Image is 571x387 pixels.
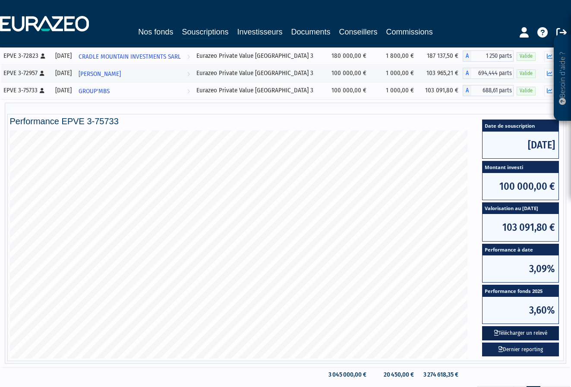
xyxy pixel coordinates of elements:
[558,39,568,117] p: Besoin d'aide ?
[471,85,514,96] span: 688,61 parts
[75,47,193,65] a: CRADLE MOUNTAIN INVESTMENTS SARL
[323,367,371,382] td: 3 045 000,00 €
[483,214,558,241] span: 103 091,80 €
[237,26,282,38] a: Investisseurs
[463,85,514,96] div: A - Eurazeo Private Value Europe 3
[138,26,173,38] a: Nos fonds
[54,69,72,78] div: [DATE]
[291,26,331,38] a: Documents
[323,65,371,82] td: 100 000,00 €
[483,161,558,173] span: Montant investi
[483,285,558,297] span: Performance fonds 2025
[187,49,190,65] i: Voir l'investisseur
[418,47,463,65] td: 187 137,50 €
[323,47,371,65] td: 180 000,00 €
[339,26,378,38] a: Conseillers
[483,173,558,200] span: 100 000,00 €
[79,83,110,99] span: GROUP'MBS
[187,83,190,99] i: Voir l'investisseur
[463,68,514,79] div: A - Eurazeo Private Value Europe 3
[10,116,562,126] h4: Performance EPVE 3-75733
[418,82,463,99] td: 103 091,80 €
[3,51,49,60] div: EPVE 3-72823
[463,50,471,62] span: A
[386,26,433,38] a: Commissions
[79,49,181,65] span: CRADLE MOUNTAIN INVESTMENTS SARL
[483,120,558,132] span: Date de souscription
[54,86,72,95] div: [DATE]
[482,326,559,340] button: Télécharger un relevé
[483,132,558,158] span: [DATE]
[418,65,463,82] td: 103 965,21 €
[40,71,44,76] i: [Français] Personne physique
[182,26,228,39] a: Souscriptions
[471,50,514,62] span: 1 250 parts
[196,51,320,60] div: Eurazeo Private Value [GEOGRAPHIC_DATA] 3
[418,367,463,382] td: 3 274 618,35 €
[196,69,320,78] div: Eurazeo Private Value [GEOGRAPHIC_DATA] 3
[482,343,559,357] a: Dernier reporting
[41,53,45,59] i: [Français] Personne physique
[371,65,418,82] td: 1 000,00 €
[196,86,320,95] div: Eurazeo Private Value [GEOGRAPHIC_DATA] 3
[79,66,121,82] span: [PERSON_NAME]
[371,367,418,382] td: 20 450,00 €
[483,244,558,256] span: Performance à date
[517,52,536,60] span: Valide
[483,297,558,324] span: 3,60%
[517,87,536,95] span: Valide
[75,65,193,82] a: [PERSON_NAME]
[3,86,49,95] div: EPVE 3-75733
[54,51,72,60] div: [DATE]
[517,69,536,78] span: Valide
[371,47,418,65] td: 1 800,00 €
[463,68,471,79] span: A
[187,66,190,82] i: Voir l'investisseur
[463,50,514,62] div: A - Eurazeo Private Value Europe 3
[3,69,49,78] div: EPVE 3-72957
[323,82,371,99] td: 100 000,00 €
[463,85,471,96] span: A
[483,203,558,214] span: Valorisation au [DATE]
[483,255,558,282] span: 3,09%
[75,82,193,99] a: GROUP'MBS
[40,88,44,93] i: [Français] Personne physique
[371,82,418,99] td: 1 000,00 €
[471,68,514,79] span: 694,444 parts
